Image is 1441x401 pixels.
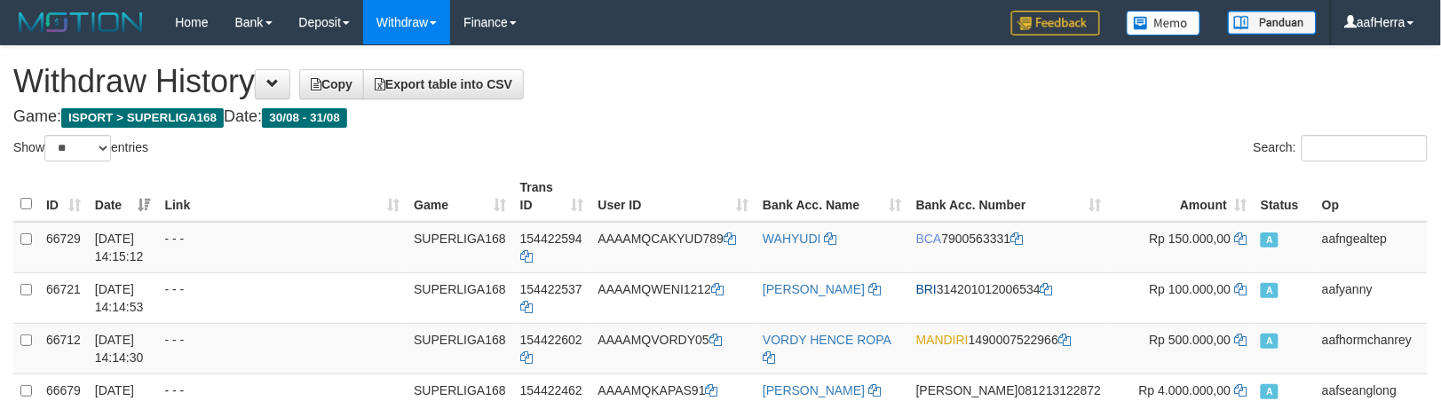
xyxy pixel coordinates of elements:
span: Rp 100.000,00 [1150,282,1231,296]
td: SUPERLIGA168 [407,323,513,373]
span: BRI [916,282,937,296]
td: 66729 [39,222,88,273]
a: WAHYUDI [763,232,821,246]
td: 154422594 [513,222,591,273]
td: aafngealtep [1315,222,1428,273]
td: aafyanny [1315,272,1428,323]
span: Approved [1261,283,1279,298]
img: Feedback.jpg [1011,11,1100,35]
th: ID: activate to sort column ascending [39,171,88,222]
h1: Withdraw History [13,64,1428,99]
img: MOTION_logo.png [13,9,148,35]
td: AAAAMQCAKYUD789 [591,222,756,273]
td: [DATE] 14:15:12 [88,222,158,273]
th: Game: activate to sort column ascending [407,171,513,222]
th: Op [1315,171,1428,222]
td: 66721 [39,272,88,323]
span: Rp 4.000.000,00 [1139,383,1231,397]
a: VORDY HENCE ROPA [763,333,891,347]
span: Approved - Marked by aafounsreynich [1261,384,1279,399]
td: 154422602 [513,323,591,373]
th: Trans ID: activate to sort column ascending [513,171,591,222]
th: Amount: activate to sort column ascending [1108,171,1254,222]
span: Approved [1261,334,1279,349]
td: - - - [157,323,407,373]
th: Date: activate to sort column ascending [88,171,158,222]
td: 1490007522966 [909,323,1109,373]
span: 30/08 - 31/08 [262,108,347,128]
td: AAAAMQVORDY05 [591,323,756,373]
td: AAAAMQWENI1212 [591,272,756,323]
span: MANDIRI [916,333,969,347]
a: Copy [299,69,364,99]
td: aafhormchanrey [1315,323,1428,373]
span: Rp 500.000,00 [1150,333,1231,347]
span: Approved [1261,232,1279,248]
th: Bank Acc. Name: activate to sort column ascending [756,171,909,222]
th: User ID: activate to sort column ascending [591,171,756,222]
td: SUPERLIGA168 [407,222,513,273]
span: Copy [311,77,352,91]
th: Status [1254,171,1315,222]
a: Export table into CSV [363,69,524,99]
td: 7900563331 [909,222,1109,273]
input: Search: [1302,135,1428,161]
th: Link: activate to sort column ascending [157,171,407,222]
a: [PERSON_NAME] [763,383,865,397]
span: Rp 150.000,00 [1150,232,1231,246]
a: [PERSON_NAME] [763,282,865,296]
td: SUPERLIGA168 [407,272,513,323]
td: [DATE] 14:14:30 [88,323,158,373]
label: Search: [1254,135,1428,161]
select: Showentries [44,135,111,161]
h4: Game: Date: [13,108,1428,126]
td: 314201012006534 [909,272,1109,323]
td: - - - [157,272,407,323]
span: ISPORT > SUPERLIGA168 [61,108,224,128]
span: Export table into CSV [375,77,512,91]
td: 154422537 [513,272,591,323]
img: panduan.png [1228,11,1317,35]
label: Show entries [13,135,148,161]
td: - - - [157,222,407,273]
td: 66712 [39,323,88,373]
th: Bank Acc. Number: activate to sort column ascending [909,171,1109,222]
span: BCA [916,232,942,246]
td: [DATE] 14:14:53 [88,272,158,323]
span: [PERSON_NAME] [916,383,1018,397]
img: Button%20Memo.svg [1127,11,1201,35]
